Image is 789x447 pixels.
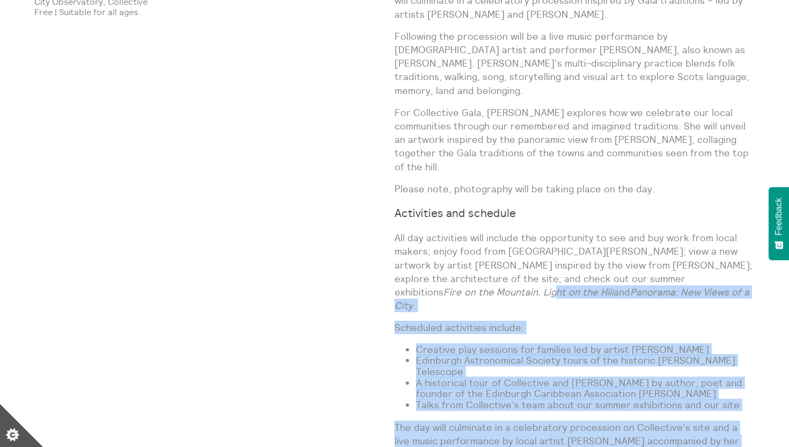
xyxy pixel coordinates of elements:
li: Creative play sessions for families led by artist [PERSON_NAME] [416,344,755,356]
em: Fire on the Mountain, Light on the Hill [443,286,613,298]
li: A historical tour of Collective and [PERSON_NAME] by author, poet and founder of the Edinburgh Ca... [416,378,755,400]
button: Feedback - Show survey [769,187,789,260]
p: All day activities will include the opportunity to see and buy work from local makers; enjoy food... [394,231,755,312]
p: For Collective Gala, [PERSON_NAME] explores how we celebrate our local communities through our re... [394,106,755,174]
span: Feedback [774,198,784,235]
li: Talks from Collective’s team about our summer exhibitions and our site [416,400,755,411]
em: Panorama: New Views of a City [394,286,749,312]
li: Edinburgh Astronomical Society tours of the historic [PERSON_NAME] Telescope [416,355,755,377]
p: Please note, photography will be taking place on the day. [394,182,755,196]
p: Scheduled activities include: [394,321,755,334]
p: Free | Suitable for all ages [34,7,394,17]
strong: Activities and schedule [394,206,516,220]
p: Following the procession will be a live music performance by [DEMOGRAPHIC_DATA] artist and perfor... [394,30,755,97]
